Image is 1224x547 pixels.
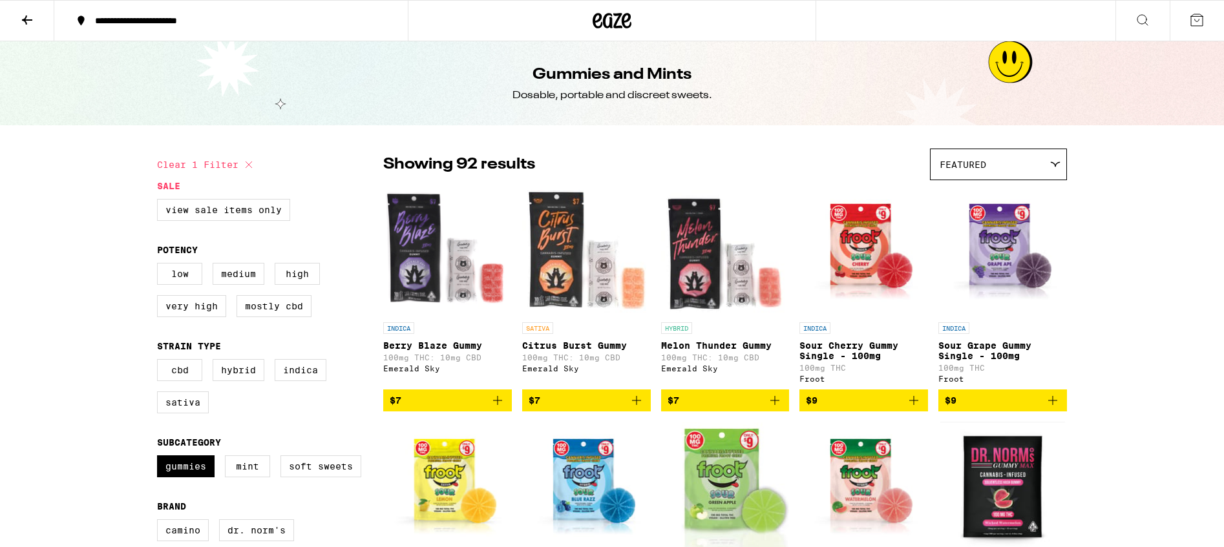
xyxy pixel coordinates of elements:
[157,263,202,285] label: Low
[275,359,326,381] label: Indica
[799,389,928,411] button: Add to bag
[522,340,651,351] p: Citrus Burst Gummy
[799,375,928,383] div: Froot
[938,187,1067,316] img: Froot - Sour Grape Gummy Single - 100mg
[522,389,651,411] button: Add to bag
[157,295,226,317] label: Very High
[529,395,540,406] span: $7
[533,64,691,86] h1: Gummies and Mints
[512,88,712,103] div: Dosable, portable and discreet sweets.
[522,322,553,334] p: SATIVA
[157,437,221,448] legend: Subcategory
[522,187,651,316] img: Emerald Sky - Citrus Burst Gummy
[157,519,209,541] label: Camino
[237,295,311,317] label: Mostly CBD
[383,154,535,176] p: Showing 92 results
[225,455,270,477] label: Mint
[219,519,294,541] label: Dr. Norm's
[945,395,956,406] span: $9
[157,455,215,477] label: Gummies
[522,353,651,362] p: 100mg THC: 10mg CBD
[799,364,928,372] p: 100mg THC
[383,322,414,334] p: INDICA
[799,322,830,334] p: INDICA
[157,245,198,255] legend: Potency
[383,340,512,351] p: Berry Blaze Gummy
[938,364,1067,372] p: 100mg THC
[661,340,790,351] p: Melon Thunder Gummy
[522,364,651,373] div: Emerald Sky
[938,389,1067,411] button: Add to bag
[275,263,320,285] label: High
[938,340,1067,361] p: Sour Grape Gummy Single - 100mg
[390,395,401,406] span: $7
[661,389,790,411] button: Add to bag
[280,455,361,477] label: Soft Sweets
[799,187,928,389] a: Open page for Sour Cherry Gummy Single - 100mg from Froot
[799,187,928,316] img: Froot - Sour Cherry Gummy Single - 100mg
[383,389,512,411] button: Add to bag
[383,187,512,389] a: Open page for Berry Blaze Gummy from Emerald Sky
[157,181,180,191] legend: Sale
[806,395,818,406] span: $9
[799,340,928,361] p: Sour Cherry Gummy Single - 100mg
[661,187,790,316] img: Emerald Sky - Melon Thunder Gummy
[938,187,1067,389] a: Open page for Sour Grape Gummy Single - 100mg from Froot
[213,263,264,285] label: Medium
[157,199,290,221] label: View Sale Items Only
[157,501,186,511] legend: Brand
[661,187,790,389] a: Open page for Melon Thunder Gummy from Emerald Sky
[522,187,651,389] a: Open page for Citrus Burst Gummy from Emerald Sky
[661,364,790,373] div: Emerald Sky
[383,187,512,316] img: Emerald Sky - Berry Blaze Gummy
[157,359,202,381] label: CBD
[383,353,512,362] p: 100mg THC: 10mg CBD
[383,364,512,373] div: Emerald Sky
[938,322,969,334] p: INDICA
[940,160,986,170] span: Featured
[157,341,221,351] legend: Strain Type
[661,322,692,334] p: HYBRID
[157,391,209,413] label: Sativa
[668,395,679,406] span: $7
[213,359,264,381] label: Hybrid
[661,353,790,362] p: 100mg THC: 10mg CBD
[157,149,257,181] button: Clear 1 filter
[938,375,1067,383] div: Froot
